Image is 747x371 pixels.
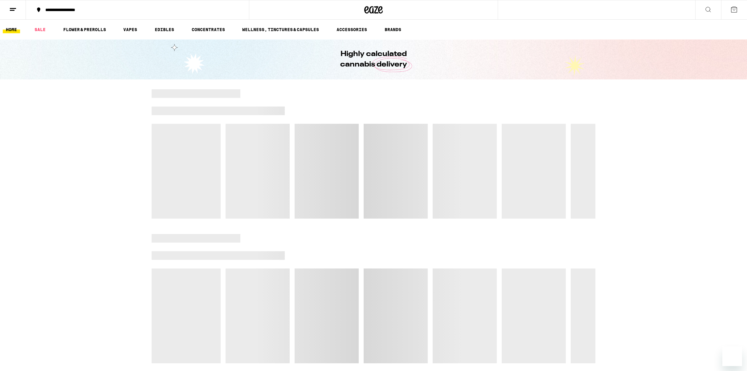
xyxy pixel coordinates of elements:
[323,49,424,70] h1: Highly calculated cannabis delivery
[239,26,322,33] a: WELLNESS, TINCTURES & CAPSULES
[382,26,404,33] a: BRANDS
[60,26,109,33] a: FLOWER & PREROLLS
[333,26,370,33] a: ACCESSORIES
[722,346,742,366] iframe: Button to launch messaging window
[31,26,49,33] a: SALE
[189,26,228,33] a: CONCENTRATES
[152,26,177,33] a: EDIBLES
[3,26,20,33] a: HOME
[120,26,140,33] a: VAPES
